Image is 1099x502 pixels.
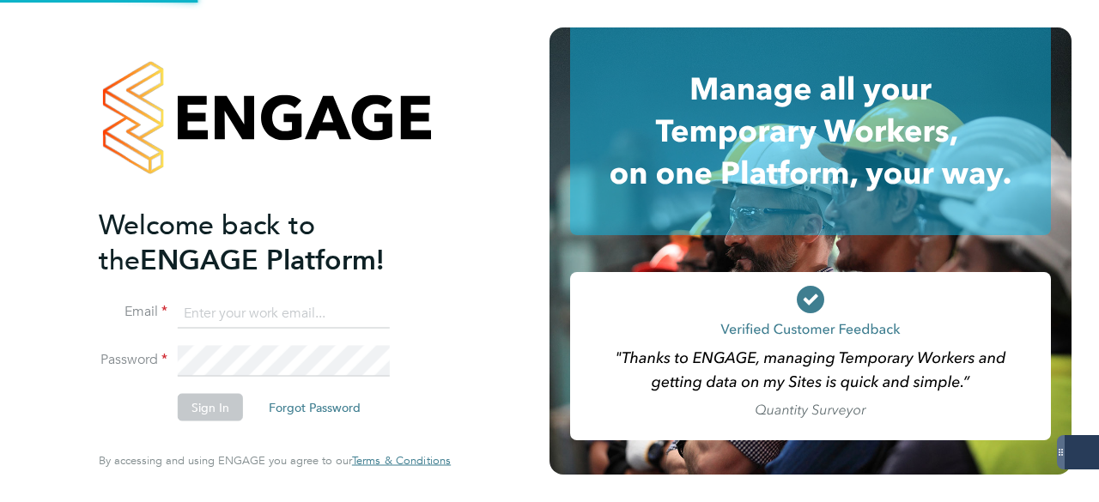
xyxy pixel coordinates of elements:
input: Enter your work email... [178,298,390,329]
span: Terms & Conditions [352,453,451,468]
button: Sign In [178,394,243,421]
span: By accessing and using ENGAGE you agree to our [99,453,451,468]
h2: ENGAGE Platform! [99,207,434,277]
a: Terms & Conditions [352,454,451,468]
label: Password [99,351,167,369]
span: Welcome back to the [99,208,315,276]
button: Forgot Password [255,394,374,421]
label: Email [99,303,167,321]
